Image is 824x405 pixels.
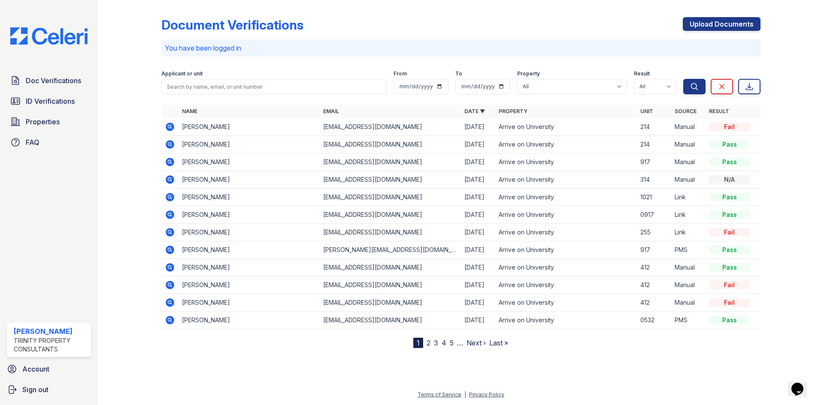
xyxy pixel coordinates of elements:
[461,294,495,312] td: [DATE]
[179,294,320,312] td: [PERSON_NAME]
[671,171,706,189] td: Manual
[179,276,320,294] td: [PERSON_NAME]
[179,118,320,136] td: [PERSON_NAME]
[179,312,320,329] td: [PERSON_NAME]
[709,123,750,131] div: Fail
[3,360,94,378] a: Account
[320,171,461,189] td: [EMAIL_ADDRESS][DOMAIN_NAME]
[179,171,320,189] td: [PERSON_NAME]
[26,137,39,147] span: FAQ
[14,336,88,354] div: Trinity Property Consultants
[461,312,495,329] td: [DATE]
[434,339,438,347] a: 3
[461,171,495,189] td: [DATE]
[495,294,636,312] td: Arrive on University
[709,140,750,149] div: Pass
[320,259,461,276] td: [EMAIL_ADDRESS][DOMAIN_NAME]
[671,312,706,329] td: PMS
[709,158,750,166] div: Pass
[7,113,91,130] a: Properties
[495,241,636,259] td: Arrive on University
[161,79,387,94] input: Search by name, email, or unit number
[450,339,454,347] a: 5
[320,118,461,136] td: [EMAIL_ADDRESS][DOMAIN_NAME]
[320,136,461,153] td: [EMAIL_ADDRESS][DOMAIN_NAME]
[683,17,760,31] a: Upload Documents
[709,263,750,272] div: Pass
[179,136,320,153] td: [PERSON_NAME]
[26,117,60,127] span: Properties
[461,189,495,206] td: [DATE]
[788,371,815,396] iframe: chat widget
[671,189,706,206] td: Link
[709,108,729,114] a: Result
[427,339,430,347] a: 2
[22,364,49,374] span: Account
[7,93,91,110] a: ID Verifications
[489,339,508,347] a: Last »
[495,136,636,153] td: Arrive on University
[26,75,81,86] span: Doc Verifications
[461,153,495,171] td: [DATE]
[495,118,636,136] td: Arrive on University
[495,153,636,171] td: Arrive on University
[461,136,495,153] td: [DATE]
[3,381,94,398] a: Sign out
[179,241,320,259] td: [PERSON_NAME]
[323,108,339,114] a: Email
[461,206,495,224] td: [DATE]
[709,175,750,184] div: N/A
[461,118,495,136] td: [DATE]
[457,338,463,348] span: …
[671,224,706,241] td: Link
[495,259,636,276] td: Arrive on University
[637,153,671,171] td: 917
[3,27,94,45] img: CE_Logo_Blue-a8612792a0a2168367f1c8372b55b34899dd931a85d93a1a3d3e32e68fde9ad4.png
[709,246,750,254] div: Pass
[179,224,320,241] td: [PERSON_NAME]
[495,276,636,294] td: Arrive on University
[418,391,461,398] a: Terms of Service
[22,384,48,395] span: Sign out
[413,338,423,348] div: 1
[671,153,706,171] td: Manual
[320,241,461,259] td: [PERSON_NAME][EMAIL_ADDRESS][DOMAIN_NAME]
[671,118,706,136] td: Manual
[461,241,495,259] td: [DATE]
[671,241,706,259] td: PMS
[320,312,461,329] td: [EMAIL_ADDRESS][DOMAIN_NAME]
[161,70,203,77] label: Applicant or unit
[634,70,650,77] label: Result
[495,189,636,206] td: Arrive on University
[709,298,750,307] div: Fail
[495,171,636,189] td: Arrive on University
[499,108,527,114] a: Property
[517,70,540,77] label: Property
[637,136,671,153] td: 214
[671,136,706,153] td: Manual
[464,391,466,398] div: |
[7,134,91,151] a: FAQ
[495,224,636,241] td: Arrive on University
[469,391,504,398] a: Privacy Policy
[671,206,706,224] td: Link
[182,108,197,114] a: Name
[495,312,636,329] td: Arrive on University
[461,276,495,294] td: [DATE]
[637,189,671,206] td: 1021
[709,193,750,201] div: Pass
[709,316,750,324] div: Pass
[320,206,461,224] td: [EMAIL_ADDRESS][DOMAIN_NAME]
[14,326,88,336] div: [PERSON_NAME]
[637,171,671,189] td: 314
[179,206,320,224] td: [PERSON_NAME]
[637,259,671,276] td: 412
[442,339,446,347] a: 4
[640,108,653,114] a: Unit
[467,339,486,347] a: Next ›
[455,70,462,77] label: To
[671,294,706,312] td: Manual
[320,276,461,294] td: [EMAIL_ADDRESS][DOMAIN_NAME]
[637,224,671,241] td: 255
